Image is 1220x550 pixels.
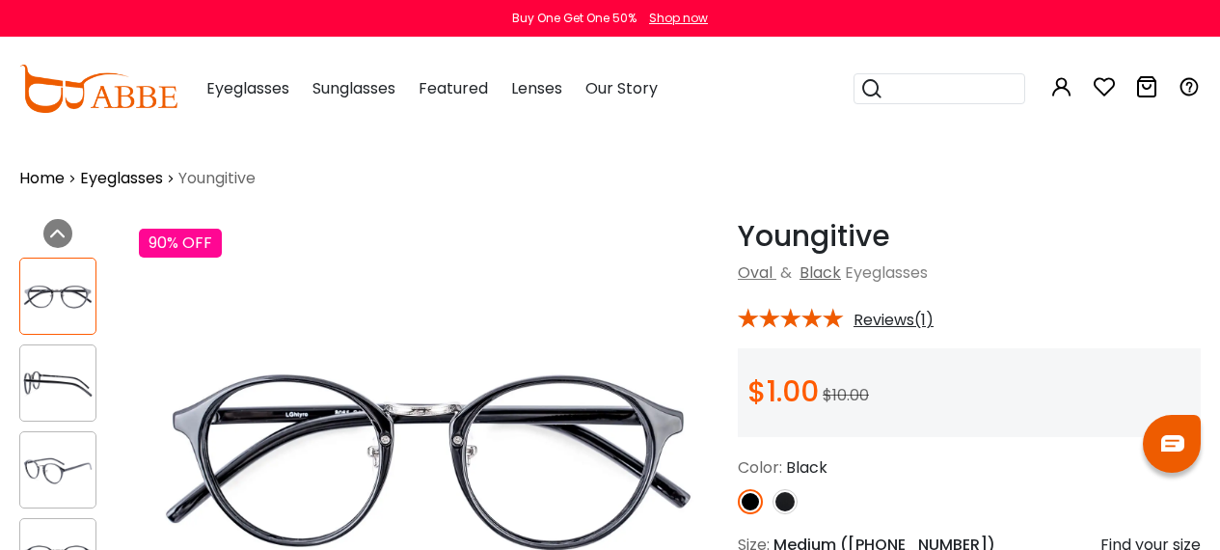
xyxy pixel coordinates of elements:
[786,456,827,479] span: Black
[585,77,658,99] span: Our Story
[178,167,256,190] span: Youngitive
[20,365,95,402] img: Youngitive Black Plastic Eyeglasses , NosePads Frames from ABBE Glasses
[139,229,222,258] div: 90% OFF
[776,261,796,284] span: &
[649,10,708,27] div: Shop now
[639,10,708,26] a: Shop now
[823,384,869,406] span: $10.00
[738,261,773,284] a: Oval
[1161,435,1184,452] img: chat
[854,312,934,329] span: Reviews(1)
[20,452,95,489] img: Youngitive Black Plastic Eyeglasses , NosePads Frames from ABBE Glasses
[800,261,841,284] a: Black
[511,77,562,99] span: Lenses
[738,219,1201,254] h1: Youngitive
[19,167,65,190] a: Home
[80,167,163,190] a: Eyeglasses
[312,77,395,99] span: Sunglasses
[845,261,928,284] span: Eyeglasses
[20,278,95,316] img: Youngitive Black Plastic Eyeglasses , NosePads Frames from ABBE Glasses
[512,10,637,27] div: Buy One Get One 50%
[206,77,289,99] span: Eyeglasses
[747,371,819,412] span: $1.00
[738,456,782,479] span: Color:
[419,77,488,99] span: Featured
[19,65,177,113] img: abbeglasses.com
